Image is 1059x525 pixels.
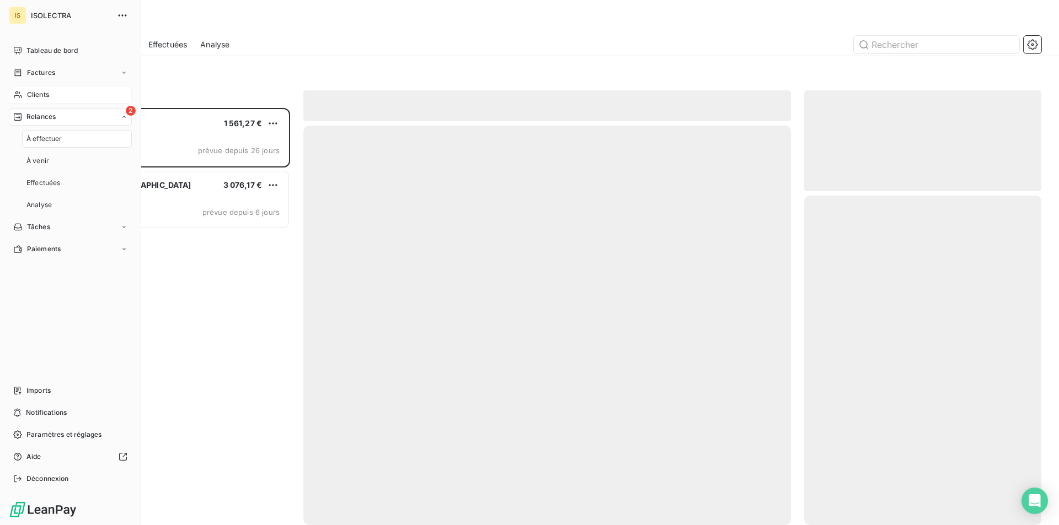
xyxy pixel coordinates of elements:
span: 1 561,27 € [224,118,263,128]
div: IS [9,7,26,24]
span: À venir [26,156,49,166]
span: Déconnexion [26,474,69,484]
span: Factures [27,68,55,78]
span: Analyse [200,39,229,50]
span: À effectuer [26,134,62,144]
img: Logo LeanPay [9,501,77,518]
span: Clients [27,90,49,100]
a: Aide [9,448,132,466]
span: Tableau de bord [26,46,78,56]
div: Open Intercom Messenger [1021,488,1048,514]
span: Imports [26,386,51,396]
span: 3 076,17 € [223,180,263,190]
span: Paiements [27,244,61,254]
span: prévue depuis 6 jours [202,208,280,217]
span: prévue depuis 26 jours [198,146,280,155]
span: ISOLECTRA [31,11,110,20]
div: grid [53,108,290,525]
span: Aide [26,452,41,462]
span: Effectuées [148,39,188,50]
span: Paramètres et réglages [26,430,101,440]
span: 2 [126,106,136,116]
input: Rechercher [854,36,1019,53]
span: Relances [26,112,56,122]
span: Analyse [26,200,52,210]
span: Notifications [26,408,67,418]
span: Effectuées [26,178,61,188]
span: Tâches [27,222,50,232]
